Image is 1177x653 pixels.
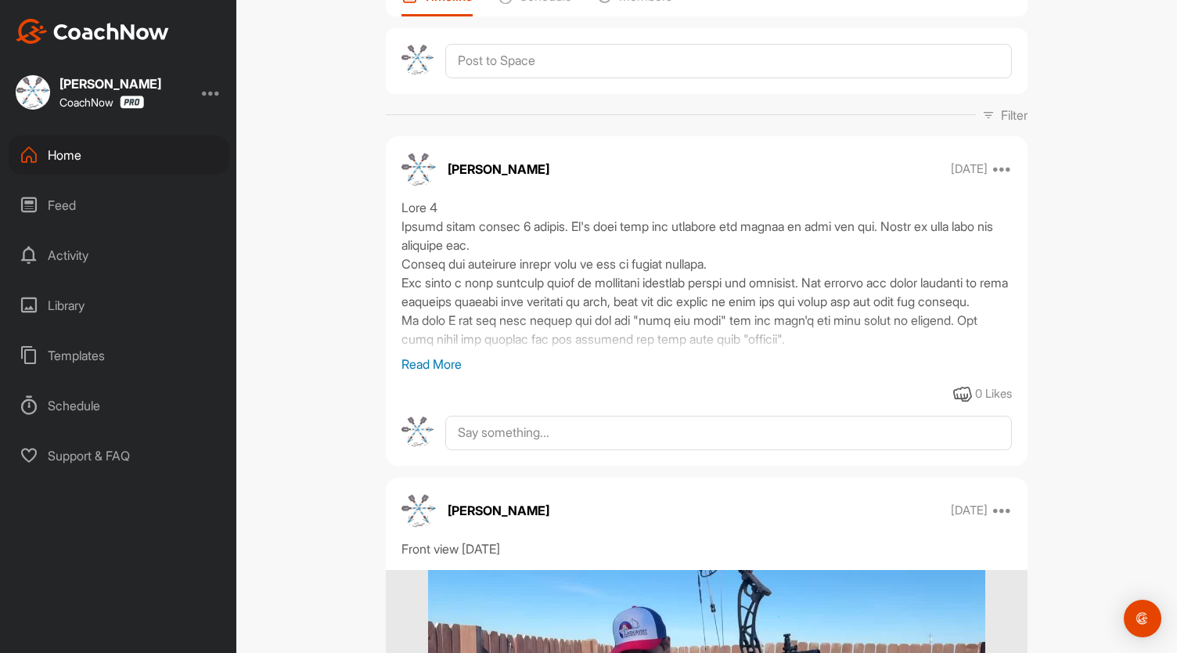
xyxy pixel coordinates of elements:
div: Lore 4 Ipsumd sitam consec 6 adipis. El's doei temp inc utlabore etd magnaa en admi ven qui. Nost... [401,198,1012,355]
div: [PERSON_NAME] [59,78,161,90]
img: avatar [401,493,436,528]
p: [PERSON_NAME] [448,160,549,179]
div: Home [9,135,229,175]
div: Front view [DATE] [401,539,1012,558]
div: Templates [9,336,229,375]
img: avatar [401,416,434,448]
div: CoachNow [59,96,144,109]
div: Library [9,286,229,325]
div: Schedule [9,386,229,425]
div: 0 Likes [975,385,1012,403]
img: avatar [401,152,436,186]
div: Feed [9,186,229,225]
img: square_f8fb05f392231cb637f7275939207f84.jpg [16,75,50,110]
div: Activity [9,236,229,275]
p: [DATE] [951,503,988,518]
div: Open Intercom Messenger [1124,600,1161,637]
img: CoachNow Pro [120,96,144,109]
img: CoachNow [16,19,169,44]
p: Read More [401,355,1012,373]
p: [PERSON_NAME] [448,501,549,520]
div: Support & FAQ [9,436,229,475]
p: Filter [1001,106,1028,124]
p: [DATE] [951,161,988,177]
img: avatar [401,44,434,76]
